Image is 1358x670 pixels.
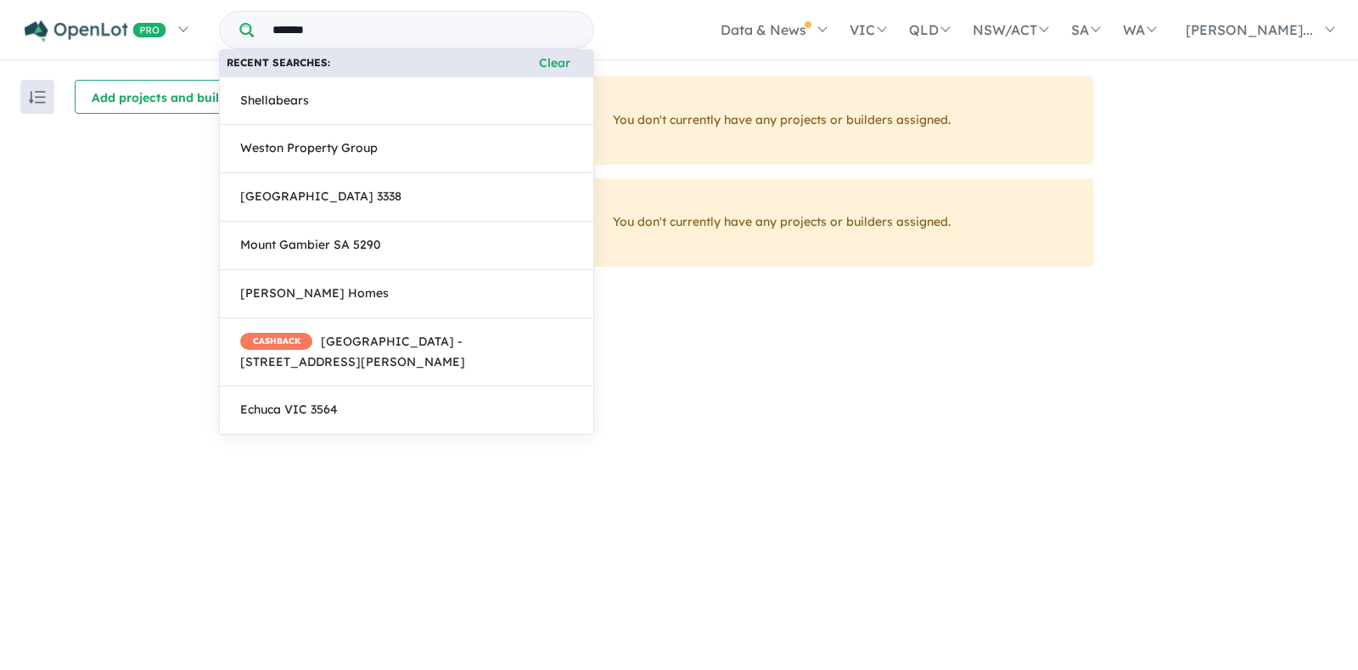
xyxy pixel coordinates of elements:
[75,80,261,114] button: Add projects and builders
[219,172,594,222] a: [GEOGRAPHIC_DATA] 3338
[219,386,594,435] a: Echuca VIC 3564
[240,333,312,350] span: CASHBACK
[29,91,46,104] img: sort.svg
[584,178,1093,267] div: You don't currently have any projects or builders assigned.
[240,400,338,420] span: Echuca VIC 3564
[219,318,594,387] a: CASHBACK[GEOGRAPHIC_DATA] - [STREET_ADDRESS][PERSON_NAME]
[240,91,309,111] span: Shellabears
[523,53,586,73] button: Clear
[584,76,1093,165] div: You don't currently have any projects or builders assigned.
[25,20,166,42] img: Openlot PRO Logo White
[227,54,330,71] b: Recent searches:
[219,124,594,173] a: Weston Property Group
[219,269,594,318] a: [PERSON_NAME] Homes
[240,187,401,207] span: [GEOGRAPHIC_DATA] 3338
[240,284,389,304] span: [PERSON_NAME] Homes
[240,235,381,256] span: Mount Gambier SA 5290
[1186,21,1313,38] span: [PERSON_NAME]...
[240,332,573,373] span: [GEOGRAPHIC_DATA] - [STREET_ADDRESS][PERSON_NAME]
[219,221,594,270] a: Mount Gambier SA 5290
[257,12,590,48] input: Try estate name, suburb, builder or developer
[240,138,378,159] span: Weston Property Group
[219,76,594,126] a: Shellabears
